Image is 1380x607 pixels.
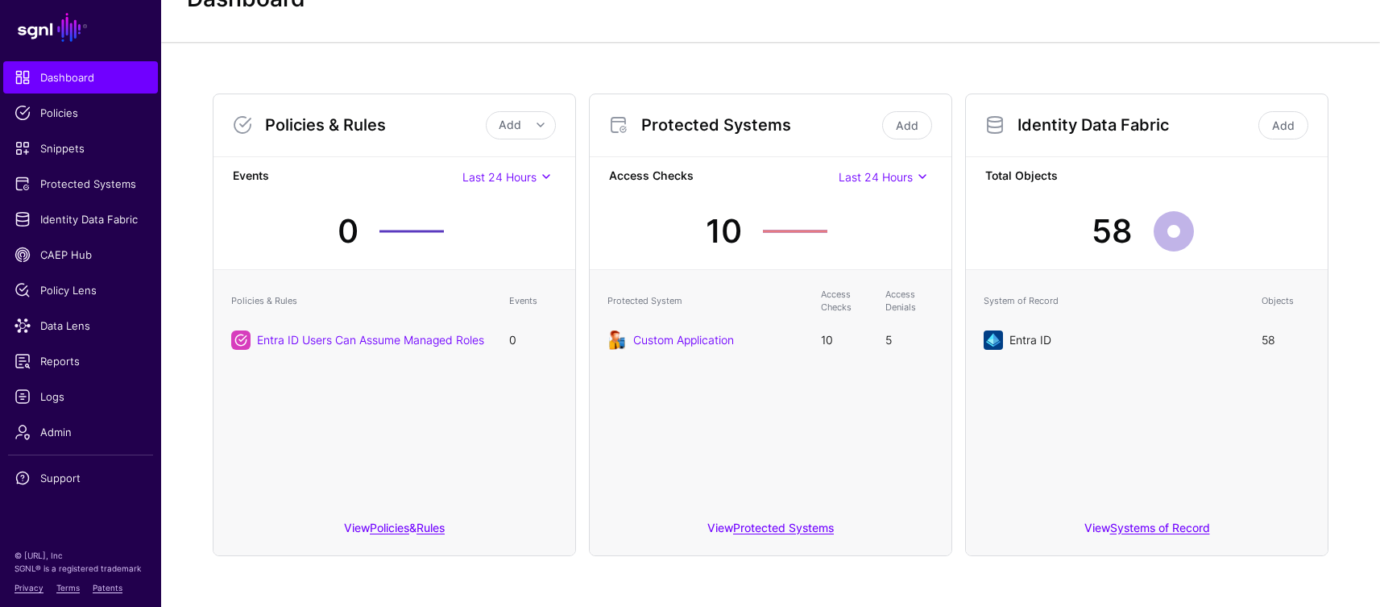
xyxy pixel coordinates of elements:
[15,353,147,369] span: Reports
[15,176,147,192] span: Protected Systems
[3,97,158,129] a: Policies
[10,10,151,45] a: SGNL
[257,333,484,347] a: Entra ID Users Can Assume Managed Roles
[733,521,834,534] a: Protected Systems
[1110,521,1210,534] a: Systems of Record
[877,322,942,358] td: 5
[499,118,521,131] span: Add
[1258,111,1308,139] a: Add
[985,167,1308,187] strong: Total Objects
[3,203,158,235] a: Identity Data Fabric
[3,61,158,94] a: Dashboard
[15,318,147,334] span: Data Lens
[338,207,358,256] div: 0
[15,470,147,486] span: Support
[3,416,158,448] a: Admin
[3,310,158,342] a: Data Lens
[15,282,147,298] span: Policy Lens
[15,389,147,405] span: Logs
[233,167,462,187] strong: Events
[15,247,147,263] span: CAEP Hub
[706,207,742,256] div: 10
[607,331,627,350] img: svg+xml;base64,PHN2ZyB3aWR0aD0iOTgiIGhlaWdodD0iMTIyIiB2aWV3Qm94PSIwIDAgOTggMTIyIiBmaWxsPSJub25lIi...
[416,521,445,534] a: Rules
[3,168,158,200] a: Protected Systems
[976,280,1254,322] th: System of Record
[839,170,913,184] span: Last 24 Hours
[633,333,734,347] a: Custom Application
[3,274,158,306] a: Policy Lens
[501,280,566,322] th: Events
[370,521,409,534] a: Policies
[15,583,44,592] a: Privacy
[1017,115,1255,135] h3: Identity Data Fabric
[15,105,147,121] span: Policies
[3,132,158,164] a: Snippets
[877,280,942,322] th: Access Denials
[984,331,1003,350] img: svg+xml;base64,PHN2ZyB3aWR0aD0iNjQiIGhlaWdodD0iNjQiIHZpZXdCb3g9IjAgMCA2NCA2NCIgZmlsbD0ibm9uZSIgeG...
[599,280,813,322] th: Protected System
[93,583,122,592] a: Patents
[641,115,879,135] h3: Protected Systems
[15,562,147,575] p: SGNL® is a registered trademark
[462,170,537,184] span: Last 24 Hours
[15,211,147,227] span: Identity Data Fabric
[3,345,158,377] a: Reports
[966,509,1328,555] div: View
[813,280,877,322] th: Access Checks
[501,322,566,358] td: 0
[1092,207,1133,256] div: 58
[3,239,158,271] a: CAEP Hub
[590,509,951,555] div: View
[15,549,147,562] p: © [URL], Inc
[1254,280,1318,322] th: Objects
[813,322,877,358] td: 10
[1009,333,1051,347] a: Entra ID
[3,380,158,413] a: Logs
[265,115,486,135] h3: Policies & Rules
[609,167,839,187] strong: Access Checks
[15,69,147,85] span: Dashboard
[223,280,501,322] th: Policies & Rules
[213,509,575,555] div: View &
[56,583,80,592] a: Terms
[15,424,147,440] span: Admin
[882,111,932,139] a: Add
[15,140,147,156] span: Snippets
[1254,322,1318,358] td: 58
